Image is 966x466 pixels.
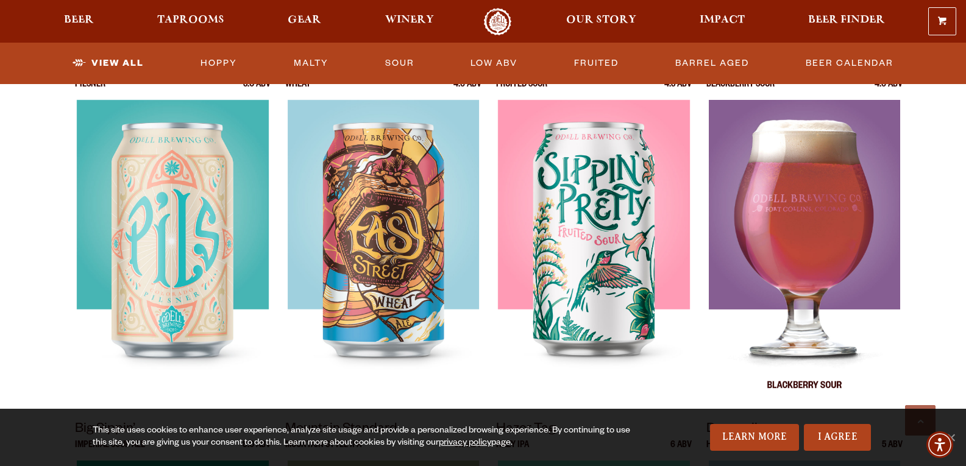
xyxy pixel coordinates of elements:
[498,100,689,404] img: Sippin’ Pretty
[566,15,636,25] span: Our Story
[439,439,491,448] a: privacy policy
[93,425,636,450] div: This site uses cookies to enhance user experience, analyze site usage and provide a personalized ...
[496,80,547,100] p: Fruited Sour
[706,58,903,404] a: Sippin’ Blackberry Blackberry Sour 4.6 ABV Sippin’ Blackberry Sippin’ Blackberry
[280,8,329,35] a: Gear
[905,405,936,436] a: Scroll to top
[496,58,692,404] a: [PERSON_NAME]’ Pretty Fruited Sour 4.5 ABV Sippin’ Pretty Sippin’ Pretty
[289,49,333,77] a: Malty
[670,49,754,77] a: Barrel Aged
[196,49,242,77] a: Hoppy
[475,8,520,35] a: Odell Home
[926,431,953,458] div: Accessibility Menu
[285,58,481,404] a: Easy Street Wheat 4.6 ABV Easy Street Easy Street
[453,80,481,100] p: 4.6 ABV
[706,80,775,100] p: Blackberry Sour
[692,8,753,35] a: Impact
[377,8,442,35] a: Winery
[149,8,232,35] a: Taprooms
[68,49,149,77] a: View All
[664,80,692,100] p: 4.5 ABV
[243,80,271,100] p: 5.0 ABV
[558,8,644,35] a: Our Story
[288,100,479,404] img: Easy Street
[75,58,271,404] a: [PERSON_NAME] Pilsner 5.0 ABV Odell Pils Odell Pils
[875,80,903,100] p: 4.6 ABV
[569,49,623,77] a: Fruited
[385,15,434,25] span: Winery
[288,15,321,25] span: Gear
[157,15,224,25] span: Taprooms
[75,80,105,100] p: Pilsner
[64,15,94,25] span: Beer
[808,15,885,25] span: Beer Finder
[700,15,745,25] span: Impact
[800,8,893,35] a: Beer Finder
[380,49,419,77] a: Sour
[710,424,800,451] a: Learn More
[77,100,268,404] img: Odell Pils
[804,424,871,451] a: I Agree
[801,49,898,77] a: Beer Calendar
[285,80,311,100] p: Wheat
[56,8,102,35] a: Beer
[709,100,900,404] img: Sippin’ Blackberry
[466,49,522,77] a: Low ABV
